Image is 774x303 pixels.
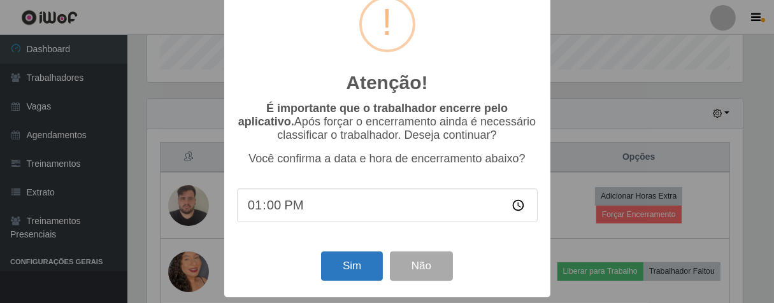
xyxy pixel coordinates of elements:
[390,251,453,281] button: Não
[321,251,383,281] button: Sim
[346,71,427,94] h2: Atenção!
[237,102,538,142] p: Após forçar o encerramento ainda é necessário classificar o trabalhador. Deseja continuar?
[238,102,508,128] b: É importante que o trabalhador encerre pelo aplicativo.
[237,152,538,166] p: Você confirma a data e hora de encerramento abaixo?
